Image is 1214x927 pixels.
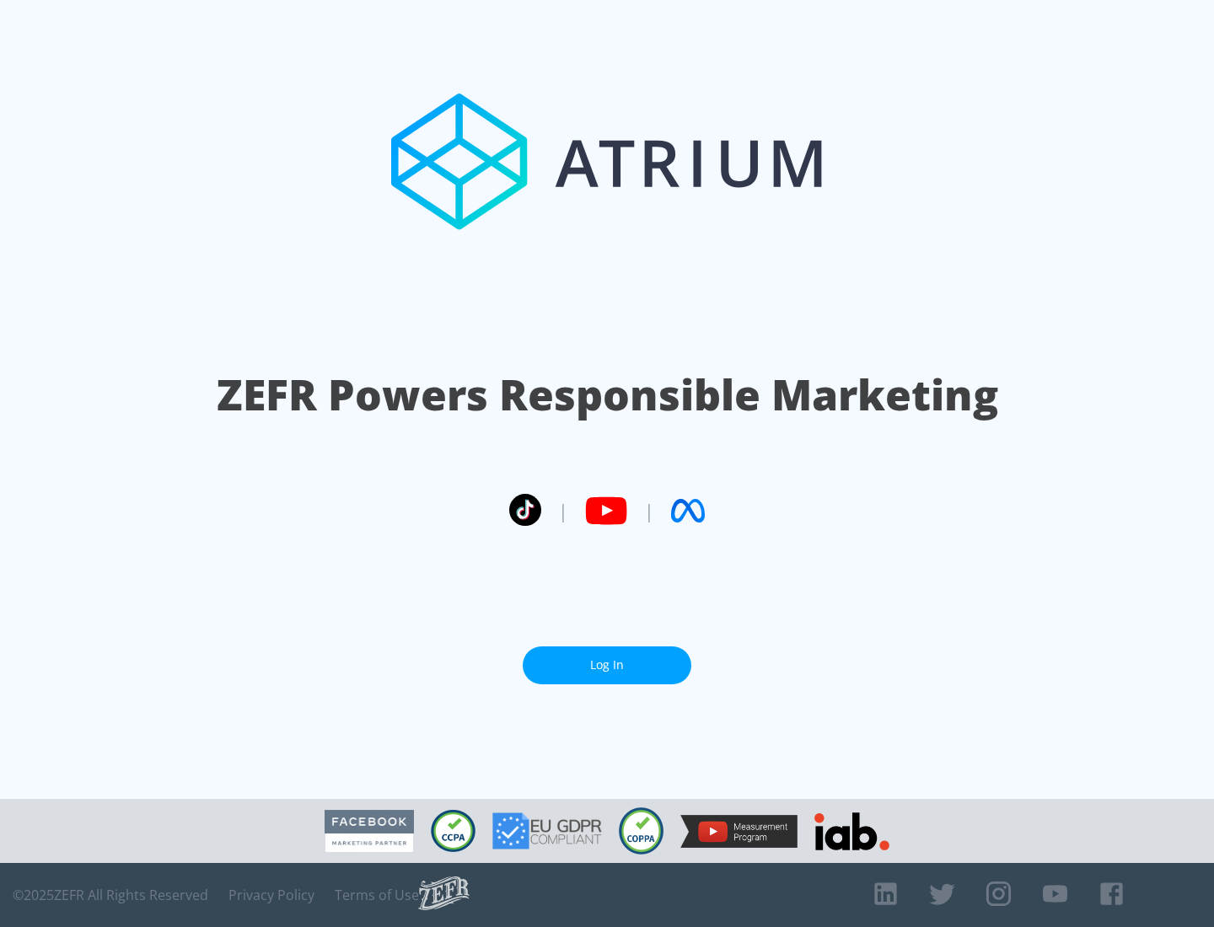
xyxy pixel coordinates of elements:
img: CCPA Compliant [431,810,475,852]
span: | [558,498,568,523]
a: Terms of Use [335,887,419,903]
span: © 2025 ZEFR All Rights Reserved [13,887,208,903]
a: Log In [523,646,691,684]
img: COPPA Compliant [619,807,663,855]
img: Facebook Marketing Partner [325,810,414,853]
span: | [644,498,654,523]
img: IAB [814,812,889,850]
img: YouTube Measurement Program [680,815,798,848]
img: GDPR Compliant [492,812,602,849]
h1: ZEFR Powers Responsible Marketing [217,366,998,424]
a: Privacy Policy [228,887,314,903]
